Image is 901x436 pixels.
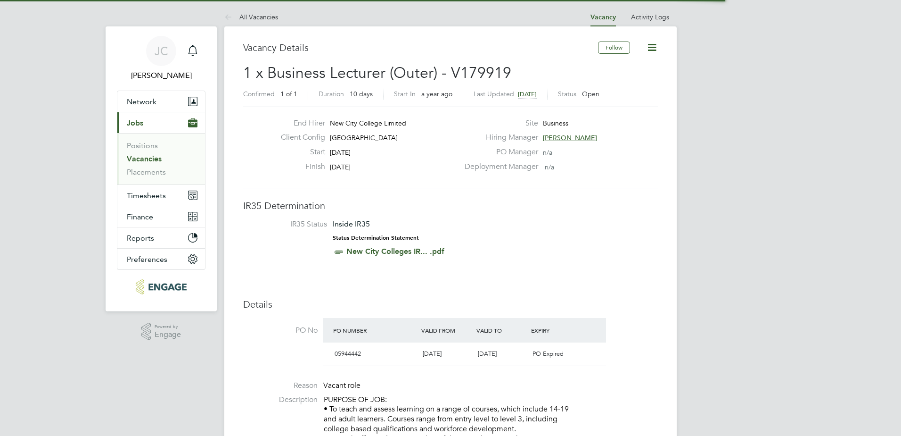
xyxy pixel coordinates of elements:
span: New City College Limited [330,119,406,127]
label: Status [558,90,576,98]
span: n/a [545,163,554,171]
button: Finance [117,206,205,227]
span: Powered by [155,323,181,331]
label: Start In [394,90,416,98]
span: Preferences [127,255,167,264]
div: Valid To [474,322,529,339]
a: New City Colleges IR... .pdf [346,247,444,256]
span: Reports [127,234,154,243]
div: Jobs [117,133,205,184]
nav: Main navigation [106,26,217,311]
div: Valid From [419,322,474,339]
label: IR35 Status [253,219,327,229]
span: a year ago [421,90,452,98]
span: Engage [155,331,181,339]
a: Placements [127,168,166,176]
span: [DATE] [330,163,351,171]
span: Inside IR35 [333,219,370,228]
button: Timesheets [117,185,205,206]
span: 05944442 [335,350,361,358]
span: [DATE] [518,90,537,98]
span: PO Expired [532,350,564,358]
label: Duration [319,90,344,98]
label: End Hirer [273,118,325,128]
a: Vacancies [127,154,162,163]
a: Vacancy [590,13,616,21]
label: Site [459,118,538,128]
span: 1 x Business Lecturer (Outer) - V179919 [243,64,511,82]
span: 10 days [350,90,373,98]
a: Positions [127,141,158,150]
label: Start [273,147,325,157]
label: Client Config [273,133,325,143]
span: JC [155,45,168,57]
span: Jobs [127,118,143,127]
span: [DATE] [330,148,351,157]
a: JC[PERSON_NAME] [117,36,205,81]
span: [DATE] [423,350,442,358]
div: PO Number [331,322,419,339]
h3: Details [243,298,658,310]
span: Open [582,90,599,98]
span: James Carey [117,70,205,81]
span: [PERSON_NAME] [543,134,597,142]
h3: IR35 Determination [243,200,658,212]
span: [GEOGRAPHIC_DATA] [330,134,398,142]
button: Jobs [117,112,205,133]
span: Vacant role [323,381,360,390]
label: Description [243,395,318,405]
div: Expiry [529,322,584,339]
a: Go to home page [117,279,205,294]
button: Follow [598,42,630,54]
strong: Status Determination Statement [333,235,419,241]
img: educationmattersgroup-logo-retina.png [136,279,186,294]
span: Network [127,97,156,106]
button: Reports [117,227,205,248]
span: Timesheets [127,191,166,200]
label: Last Updated [474,90,514,98]
button: Preferences [117,249,205,269]
label: PO Manager [459,147,538,157]
a: All Vacancies [224,13,278,21]
label: Deployment Manager [459,162,538,172]
a: Activity Logs [631,13,669,21]
label: Finish [273,162,325,172]
label: Hiring Manager [459,133,538,143]
span: Business [543,119,568,127]
h3: Vacancy Details [243,42,598,54]
span: Finance [127,212,153,221]
button: Network [117,91,205,112]
span: n/a [543,148,552,157]
label: Reason [243,381,318,391]
span: 1 of 1 [280,90,297,98]
span: [DATE] [478,350,497,358]
label: Confirmed [243,90,275,98]
a: Powered byEngage [141,323,181,341]
label: PO No [243,326,318,335]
